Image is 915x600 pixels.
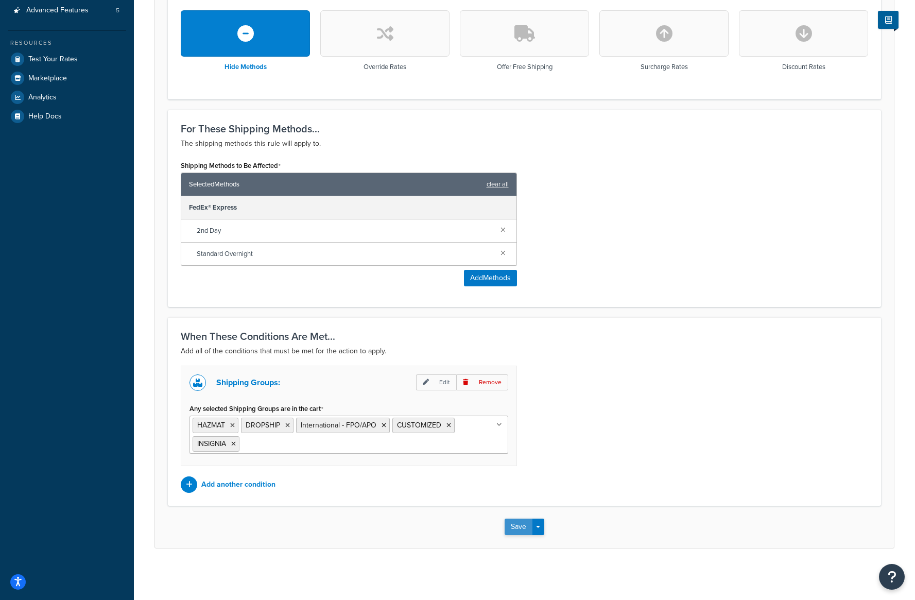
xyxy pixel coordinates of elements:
p: Remove [456,374,508,390]
h3: Offer Free Shipping [497,63,553,71]
span: 2nd Day [197,224,492,238]
p: Add another condition [201,477,275,492]
a: clear all [487,177,509,192]
h3: Discount Rates [782,63,825,71]
p: Edit [416,374,456,390]
span: HAZMAT [197,420,225,431]
span: International - FPO/APO [301,420,376,431]
label: Shipping Methods to Be Affected [181,162,281,170]
p: Shipping Groups: [216,375,280,390]
h3: When These Conditions Are Met... [181,331,868,342]
span: Help Docs [28,112,62,121]
p: Add all of the conditions that must be met for the action to apply. [181,345,868,357]
span: CUSTOMIZED [397,420,441,431]
div: FedEx® Express [181,196,516,219]
button: Save [505,519,532,535]
h3: Override Rates [364,63,406,71]
button: Open Resource Center [879,564,905,590]
span: Test Your Rates [28,55,78,64]
button: Show Help Docs [878,11,899,29]
span: Advanced Features [26,6,89,15]
h3: Hide Methods [225,63,267,71]
label: Any selected Shipping Groups are in the cart [189,405,323,413]
div: Resources [8,39,126,47]
span: INSIGNIA [197,438,226,449]
span: 5 [116,6,119,15]
span: DROPSHIP [246,420,280,431]
p: The shipping methods this rule will apply to. [181,138,868,150]
span: Marketplace [28,74,67,83]
a: Advanced Features5 [8,1,126,20]
h3: Surcharge Rates [641,63,688,71]
span: Selected Methods [189,177,481,192]
a: Analytics [8,88,126,107]
span: Standard Overnight [197,247,492,261]
span: Analytics [28,93,57,102]
li: Advanced Features [8,1,126,20]
a: Help Docs [8,107,126,126]
button: AddMethods [464,270,517,286]
a: Test Your Rates [8,50,126,68]
a: Marketplace [8,69,126,88]
h3: For These Shipping Methods... [181,123,868,134]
